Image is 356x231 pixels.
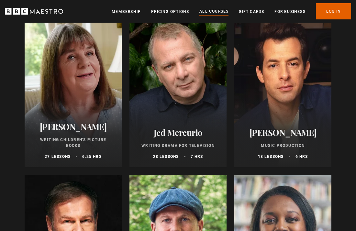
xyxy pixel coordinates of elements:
[32,122,114,132] h2: [PERSON_NAME]
[191,154,203,159] p: 7 hrs
[153,154,179,159] p: 28 lessons
[45,154,71,159] p: 27 lessons
[25,12,122,167] a: [PERSON_NAME] Writing Children's Picture Books 27 lessons 6.25 hrs
[316,3,351,19] a: Log In
[258,154,284,159] p: 18 lessons
[295,154,308,159] p: 6 hrs
[137,127,219,137] h2: Jed Mercurio
[274,8,305,15] a: For business
[199,8,228,15] a: All Courses
[129,12,227,167] a: Jed Mercurio Writing Drama for Television 28 lessons 7 hrs
[242,143,324,148] p: Music Production
[242,127,324,137] h2: [PERSON_NAME]
[151,8,189,15] a: Pricing Options
[137,143,219,148] p: Writing Drama for Television
[32,137,114,148] p: Writing Children's Picture Books
[5,6,63,16] svg: BBC Maestro
[234,12,331,167] a: [PERSON_NAME] Music Production 18 lessons 6 hrs
[82,154,102,159] p: 6.25 hrs
[112,3,351,19] nav: Primary
[239,8,264,15] a: Gift Cards
[112,8,141,15] a: Membership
